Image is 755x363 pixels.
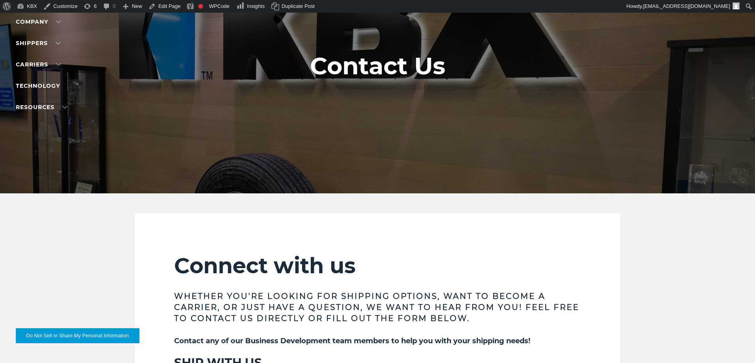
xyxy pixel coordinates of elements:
[16,104,67,111] a: RESOURCES
[174,291,581,324] h3: Whether you're looking for shipping options, want to become a carrier, or just have a question, w...
[16,40,60,47] a: SHIPPERS
[198,4,203,9] div: Focus keyphrase not set
[16,82,60,89] a: Technology
[16,61,61,68] a: Carriers
[247,3,265,9] span: Insights
[174,253,581,279] h2: Connect with us
[643,3,730,9] span: [EMAIL_ADDRESS][DOMAIN_NAME]
[613,271,755,363] iframe: Chat Widget
[16,18,61,25] a: Company
[16,328,139,343] button: Do Not Sell or Share My Personal Information
[174,336,581,346] h5: Contact any of our Business Development team members to help you with your shipping needs!
[310,53,445,79] h1: Contact Us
